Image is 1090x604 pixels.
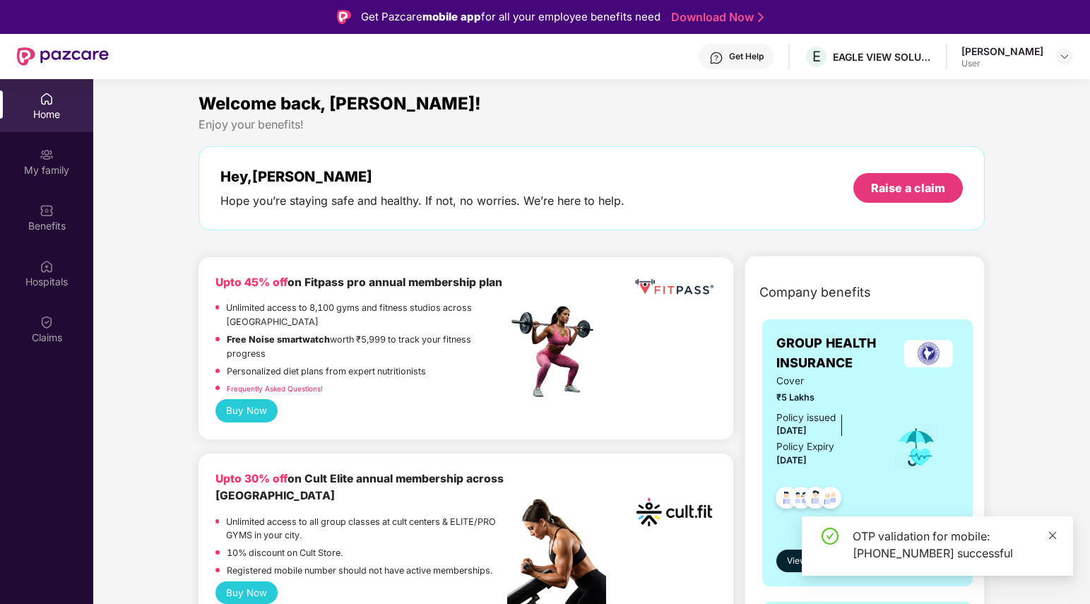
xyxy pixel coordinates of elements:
span: Cover [776,374,875,389]
img: Logo [337,10,351,24]
button: Buy Now [215,581,278,604]
span: check-circle [822,528,839,545]
b: on Cult Elite annual membership across [GEOGRAPHIC_DATA] [215,472,504,503]
img: svg+xml;base64,PHN2ZyB4bWxucz0iaHR0cDovL3d3dy53My5vcmcvMjAwMC9zdmciIHdpZHRoPSI0OC45NDMiIGhlaWdodD... [813,482,848,517]
img: New Pazcare Logo [17,47,109,66]
b: Upto 45% off [215,276,288,289]
span: GROUP HEALTH INSURANCE [776,333,899,374]
button: View details [776,550,846,572]
span: Company benefits [759,283,871,302]
span: [DATE] [776,425,807,436]
div: OTP validation for mobile: [PHONE_NUMBER] successful [853,528,1056,562]
img: svg+xml;base64,PHN2ZyBpZD0iSGVscC0zMngzMiIgeG1sbnM9Imh0dHA6Ly93d3cudzMub3JnLzIwMDAvc3ZnIiB3aWR0aD... [709,51,723,65]
img: icon [894,424,940,470]
p: Personalized diet plans from expert nutritionists [227,365,426,379]
div: Hope you’re staying safe and healthy. If not, no worries. We’re here to help. [220,194,624,208]
div: Get Pazcare for all your employee benefits need [361,8,660,25]
img: Stroke [758,10,764,25]
span: close [1048,531,1058,540]
span: ₹5 Lakhs [776,391,875,405]
div: EAGLE VIEW SOLUTIONS PRIVATE LIMITED [833,50,932,64]
img: cult.png [632,470,716,554]
p: Registered mobile number should not have active memberships. [227,564,492,578]
img: svg+xml;base64,PHN2ZyBpZD0iSG9tZSIgeG1sbnM9Imh0dHA6Ly93d3cudzMub3JnLzIwMDAvc3ZnIiB3aWR0aD0iMjAiIG... [40,92,54,106]
div: Policy Expiry [776,439,834,454]
b: on Fitpass pro annual membership plan [215,276,502,289]
div: Raise a claim [871,180,945,196]
a: Download Now [671,10,759,25]
strong: mobile app [422,10,481,23]
img: svg+xml;base64,PHN2ZyB4bWxucz0iaHR0cDovL3d3dy53My5vcmcvMjAwMC9zdmciIHdpZHRoPSI0OC45MTUiIGhlaWdodD... [784,482,819,517]
span: E [812,48,821,65]
div: Policy issued [776,410,836,425]
a: Frequently Asked Questions! [227,384,323,393]
img: svg+xml;base64,PHN2ZyB4bWxucz0iaHR0cDovL3d3dy53My5vcmcvMjAwMC9zdmciIHdpZHRoPSI0OC45NDMiIGhlaWdodD... [798,482,833,517]
div: Get Help [729,51,764,62]
img: fpp.png [507,302,606,401]
img: svg+xml;base64,PHN2ZyBpZD0iRHJvcGRvd24tMzJ4MzIiIHhtbG5zPSJodHRwOi8vd3d3LnczLm9yZy8yMDAwL3N2ZyIgd2... [1059,51,1070,62]
img: svg+xml;base64,PHN2ZyBpZD0iSG9zcGl0YWxzIiB4bWxucz0iaHR0cDovL3d3dy53My5vcmcvMjAwMC9zdmciIHdpZHRoPS... [40,259,54,273]
div: Hey, [PERSON_NAME] [220,168,624,185]
img: svg+xml;base64,PHN2ZyB3aWR0aD0iMjAiIGhlaWdodD0iMjAiIHZpZXdCb3g9IjAgMCAyMCAyMCIgZmlsbD0ibm9uZSIgeG... [40,148,54,162]
img: svg+xml;base64,PHN2ZyBpZD0iQ2xhaW0iIHhtbG5zPSJodHRwOi8vd3d3LnczLm9yZy8yMDAwL3N2ZyIgd2lkdGg9IjIwIi... [40,315,54,329]
img: svg+xml;base64,PHN2ZyBpZD0iQmVuZWZpdHMiIHhtbG5zPSJodHRwOi8vd3d3LnczLm9yZy8yMDAwL3N2ZyIgd2lkdGg9Ij... [40,203,54,218]
img: fppp.png [632,274,716,300]
div: User [961,58,1043,69]
img: insurerLogo [904,340,953,367]
button: Buy Now [215,399,278,422]
img: svg+xml;base64,PHN2ZyB4bWxucz0iaHR0cDovL3d3dy53My5vcmcvMjAwMC9zdmciIHdpZHRoPSI0OC45NDMiIGhlaWdodD... [769,482,804,517]
p: Unlimited access to all group classes at cult centers & ELITE/PRO GYMS in your city. [226,515,508,543]
p: 10% discount on Cult Store. [227,546,343,560]
div: Enjoy your benefits! [199,117,985,132]
span: [DATE] [776,455,807,466]
b: Upto 30% off [215,472,288,485]
strong: Free Noise smartwatch [227,334,330,345]
div: [PERSON_NAME] [961,45,1043,58]
span: Welcome back, [PERSON_NAME]! [199,93,481,114]
p: Unlimited access to 8,100 gyms and fitness studios across [GEOGRAPHIC_DATA] [226,301,508,329]
span: View details [787,555,835,568]
p: worth ₹5,999 to track your fitness progress [227,333,508,361]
